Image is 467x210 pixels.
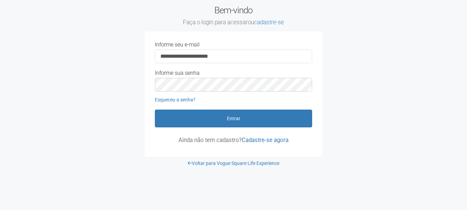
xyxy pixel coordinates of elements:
h2: Bem-vindo [145,5,322,26]
span: ou [248,19,284,26]
p: Ainda não tem cadastro? [155,137,312,143]
a: Esqueceu a senha? [155,97,196,102]
label: Informe seu e-mail [155,42,200,48]
label: Informe sua senha [155,70,200,76]
small: Faça o login para acessar [145,19,322,26]
a: Cadastre-se agora [242,137,289,143]
a: cadastre-se [254,19,284,26]
a: Voltar para Vogue Square Life Experience [188,160,279,166]
button: Entrar [155,110,312,127]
